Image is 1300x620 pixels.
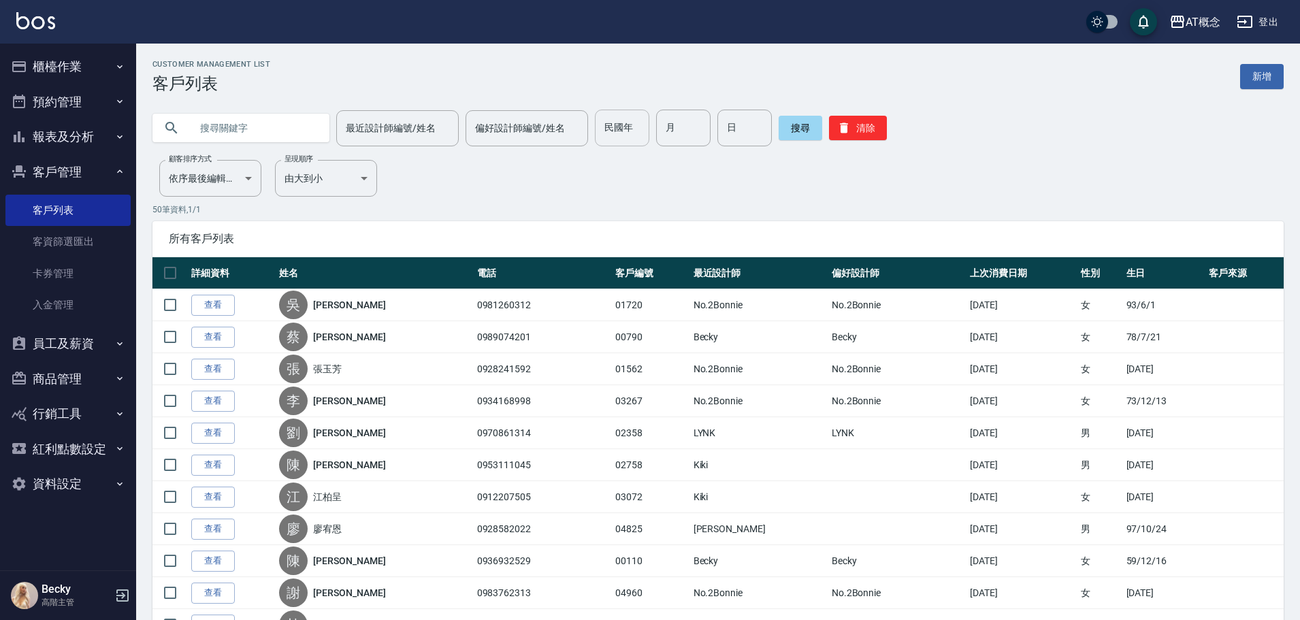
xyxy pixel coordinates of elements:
td: 03267 [612,385,690,417]
td: [DATE] [966,321,1078,353]
td: [DATE] [1123,449,1206,481]
a: 卡券管理 [5,258,131,289]
td: LYNK [690,417,828,449]
td: [DATE] [966,289,1078,321]
a: 廖宥恩 [313,522,342,536]
h2: Customer Management List [152,60,270,69]
td: Kiki [690,449,828,481]
th: 最近設計師 [690,257,828,289]
p: 50 筆資料, 1 / 1 [152,203,1284,216]
td: 73/12/13 [1123,385,1206,417]
td: No.2Bonnie [828,385,966,417]
td: 0981260312 [474,289,612,321]
th: 姓名 [276,257,473,289]
td: 男 [1077,513,1122,545]
td: [DATE] [1123,353,1206,385]
th: 客戶編號 [612,257,690,289]
td: [DATE] [966,481,1078,513]
a: [PERSON_NAME] [313,298,385,312]
div: 謝 [279,578,308,607]
a: 江柏呈 [313,490,342,504]
img: Person [11,582,38,609]
div: 依序最後編輯時間 [159,160,261,197]
td: No.2Bonnie [828,289,966,321]
div: AT概念 [1186,14,1220,31]
td: 97/10/24 [1123,513,1206,545]
td: Becky [690,321,828,353]
td: Becky [828,545,966,577]
td: 93/6/1 [1123,289,1206,321]
td: No.2Bonnie [828,577,966,609]
td: [DATE] [1123,417,1206,449]
td: 0989074201 [474,321,612,353]
td: No.2Bonnie [690,385,828,417]
td: 0934168998 [474,385,612,417]
td: [DATE] [966,417,1078,449]
td: LYNK [828,417,966,449]
a: 查看 [191,487,235,508]
p: 高階主管 [42,596,111,608]
div: 劉 [279,419,308,447]
a: [PERSON_NAME] [313,458,385,472]
td: [DATE] [966,353,1078,385]
button: 搜尋 [779,116,822,140]
div: 由大到小 [275,160,377,197]
td: 男 [1077,449,1122,481]
td: 00790 [612,321,690,353]
td: 0953111045 [474,449,612,481]
td: No.2Bonnie [690,289,828,321]
td: [DATE] [1123,577,1206,609]
td: No.2Bonnie [828,353,966,385]
th: 生日 [1123,257,1206,289]
td: 男 [1077,417,1122,449]
td: 0928582022 [474,513,612,545]
td: 03072 [612,481,690,513]
button: 紅利點數設定 [5,431,131,467]
a: [PERSON_NAME] [313,330,385,344]
span: 所有客戶列表 [169,232,1267,246]
button: 櫃檯作業 [5,49,131,84]
button: 客戶管理 [5,154,131,190]
td: 04825 [612,513,690,545]
a: [PERSON_NAME] [313,426,385,440]
a: [PERSON_NAME] [313,586,385,600]
td: Becky [690,545,828,577]
td: 0936932529 [474,545,612,577]
input: 搜尋關鍵字 [191,110,319,146]
a: 新增 [1240,64,1284,89]
th: 上次消費日期 [966,257,1078,289]
td: 女 [1077,321,1122,353]
th: 客戶來源 [1205,257,1284,289]
td: 女 [1077,385,1122,417]
button: save [1130,8,1157,35]
a: 客資篩選匯出 [5,226,131,257]
td: 女 [1077,353,1122,385]
td: 02358 [612,417,690,449]
td: 女 [1077,577,1122,609]
td: 01720 [612,289,690,321]
a: 客戶列表 [5,195,131,226]
th: 偏好設計師 [828,257,966,289]
label: 呈現順序 [285,154,313,164]
a: 入金管理 [5,289,131,321]
a: 查看 [191,519,235,540]
td: [DATE] [966,577,1078,609]
button: 清除 [829,116,887,140]
td: [DATE] [1123,481,1206,513]
td: 59/12/16 [1123,545,1206,577]
td: 78/7/21 [1123,321,1206,353]
button: 員工及薪資 [5,326,131,361]
th: 性別 [1077,257,1122,289]
div: 張 [279,355,308,383]
a: [PERSON_NAME] [313,394,385,408]
div: 陳 [279,451,308,479]
td: 0912207505 [474,481,612,513]
td: [DATE] [966,449,1078,481]
button: AT概念 [1164,8,1226,36]
div: 李 [279,387,308,415]
a: 查看 [191,455,235,476]
td: 02758 [612,449,690,481]
div: 陳 [279,546,308,575]
td: 0970861314 [474,417,612,449]
h5: Becky [42,583,111,596]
